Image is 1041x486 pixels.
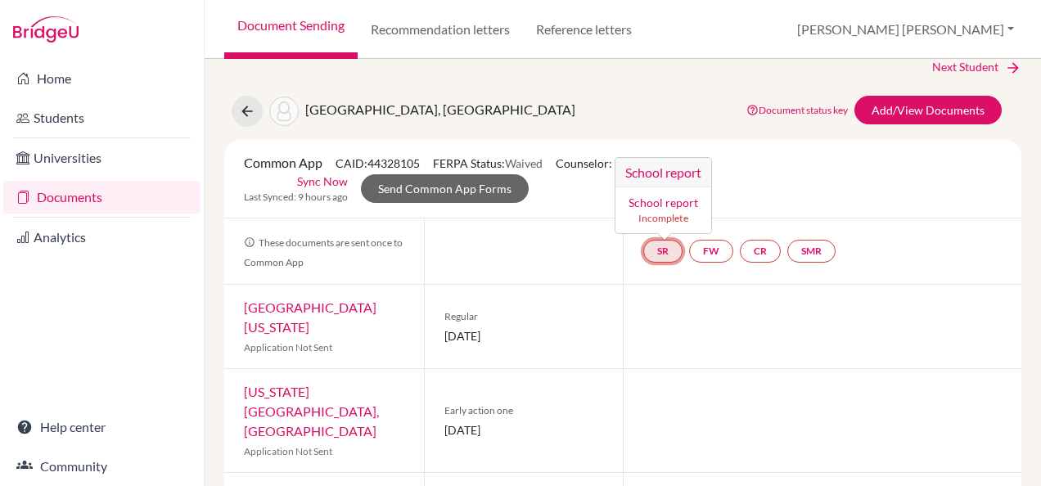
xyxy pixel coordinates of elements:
a: [GEOGRAPHIC_DATA][US_STATE] [244,299,376,335]
span: Early action one [444,403,604,418]
span: [DATE] [444,327,604,344]
a: School report [629,196,698,209]
small: Incomplete [625,211,701,226]
a: Home [3,62,201,95]
span: [GEOGRAPHIC_DATA], [GEOGRAPHIC_DATA] [305,101,575,117]
span: [DATE] [444,421,604,439]
span: FERPA Status: [433,156,543,170]
a: Documents [3,181,201,214]
a: Send Common App Forms [361,174,529,203]
a: Next Student [932,58,1021,76]
a: Community [3,450,201,483]
a: Document status key [746,104,848,116]
a: Add/View Documents [854,96,1002,124]
a: SRSchool report School report Incomplete [643,240,683,263]
span: Application Not Sent [244,445,332,457]
a: [PERSON_NAME] [619,156,710,170]
a: Students [3,101,201,134]
a: SMR [787,240,836,263]
a: Help center [3,411,201,443]
span: Last Synced: 9 hours ago [244,190,348,205]
img: Bridge-U [13,16,79,43]
span: Waived [505,156,543,170]
a: CR [740,240,781,263]
span: CAID: 44328105 [336,156,420,170]
span: These documents are sent once to Common App [244,236,403,268]
a: Universities [3,142,201,174]
span: Common App [244,155,322,170]
span: Counselor: [556,156,710,170]
h3: School report [615,158,711,187]
span: Regular [444,309,604,324]
a: FW [689,240,733,263]
a: [US_STATE][GEOGRAPHIC_DATA], [GEOGRAPHIC_DATA] [244,384,379,439]
a: Sync Now [297,173,348,190]
button: [PERSON_NAME] [PERSON_NAME] [790,14,1021,45]
span: Application Not Sent [244,341,332,353]
a: Analytics [3,221,201,254]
